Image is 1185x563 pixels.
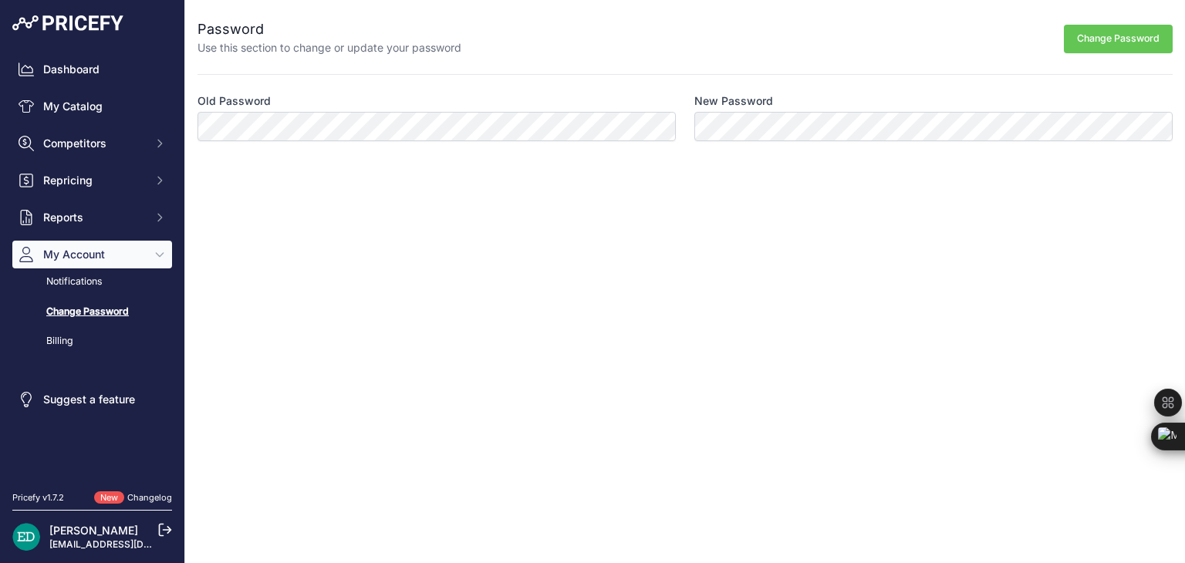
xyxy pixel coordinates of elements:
[127,492,172,503] a: Changelog
[43,210,144,225] span: Reports
[12,241,172,268] button: My Account
[49,524,138,537] a: [PERSON_NAME]
[12,328,172,355] div: Billing
[12,386,172,413] a: Suggest a feature
[12,93,172,120] a: My Catalog
[12,491,64,504] div: Pricefy v1.7.2
[43,173,144,188] span: Repricing
[12,130,172,157] button: Competitors
[197,19,461,40] h2: Password
[43,247,144,262] span: My Account
[12,268,172,295] a: Notifications
[12,298,172,325] a: Change Password
[12,204,172,231] button: Reports
[43,136,144,151] span: Competitors
[197,93,676,109] label: Old Password
[694,93,1173,109] label: New Password
[94,491,124,504] span: New
[49,538,211,550] a: [EMAIL_ADDRESS][DOMAIN_NAME]
[1064,25,1173,53] button: Change Password
[12,56,172,473] nav: Sidebar
[197,40,461,56] p: Use this section to change or update your password
[12,56,172,83] a: Dashboard
[12,15,123,31] img: Pricefy Logo
[12,167,172,194] button: Repricing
